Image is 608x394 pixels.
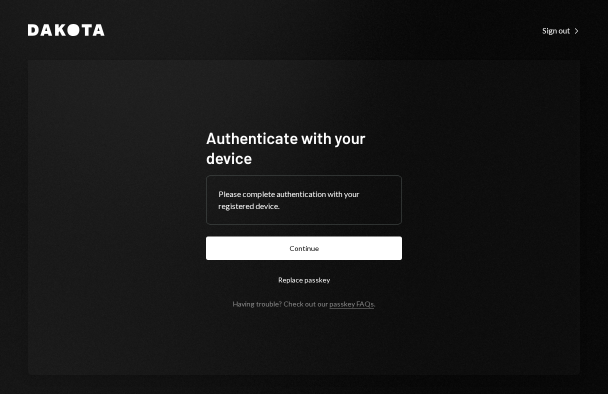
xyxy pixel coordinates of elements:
button: Continue [206,236,402,260]
h1: Authenticate with your device [206,127,402,167]
div: Having trouble? Check out our . [233,299,375,308]
div: Sign out [542,25,580,35]
button: Replace passkey [206,268,402,291]
a: Sign out [542,24,580,35]
a: passkey FAQs [329,299,374,309]
div: Please complete authentication with your registered device. [218,188,389,212]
